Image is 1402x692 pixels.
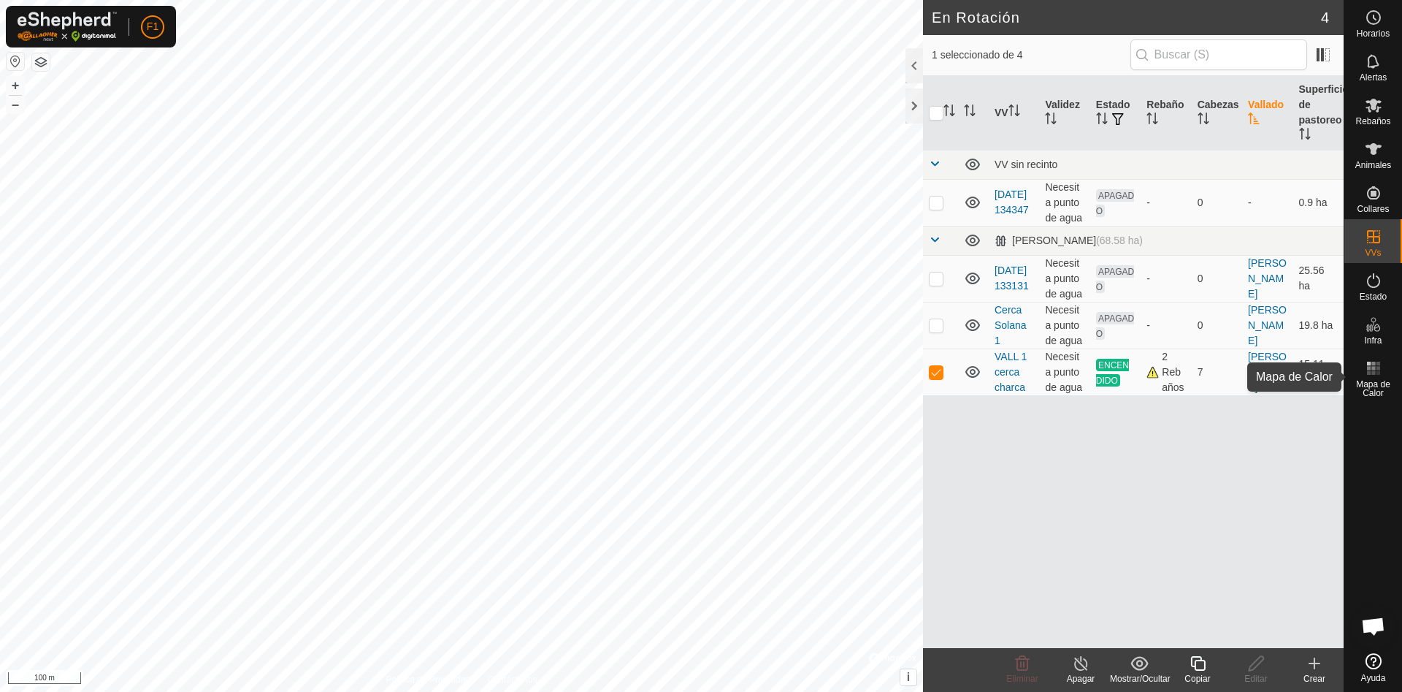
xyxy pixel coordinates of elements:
[1039,179,1089,226] td: Necesita punto de agua
[1039,302,1089,349] td: Necesita punto de agua
[1361,674,1386,683] span: Ayuda
[1242,76,1292,151] th: Vallado
[1352,604,1395,648] a: Chat abierto
[1198,115,1209,126] p-sorticon: Activar para ordenar
[1357,205,1389,213] span: Collares
[1355,117,1390,126] span: Rebaños
[907,671,910,683] span: i
[7,77,24,94] button: +
[147,19,158,34] span: F1
[1365,248,1381,257] span: VVs
[1096,265,1134,293] span: APAGADO
[932,47,1130,63] span: 1 seleccionado de 4
[1242,179,1292,226] td: -
[1146,318,1185,333] div: -
[964,107,976,118] p-sorticon: Activar para ordenar
[995,189,1029,216] a: [DATE] 134347
[1227,672,1285,685] div: Editar
[1364,336,1382,345] span: Infra
[1039,255,1089,302] td: Necesita punto de agua
[1293,302,1344,349] td: 19.8 ha
[1146,195,1185,210] div: -
[7,96,24,113] button: –
[1357,29,1390,38] span: Horarios
[1192,302,1242,349] td: 0
[386,673,470,686] a: Política de Privacidad
[1248,351,1287,393] a: [PERSON_NAME]
[1039,76,1089,151] th: Validez
[1096,359,1129,387] span: ENCENDIDO
[1248,257,1287,300] a: [PERSON_NAME]
[1006,674,1038,684] span: Eliminar
[995,265,1029,292] a: [DATE] 133131
[1344,647,1402,688] a: Ayuda
[1293,76,1344,151] th: Superficie de pastoreo
[32,53,50,71] button: Capas del Mapa
[943,107,955,118] p-sorticon: Activar para ordenar
[995,304,1027,346] a: Cerca Solana 1
[1321,7,1329,28] span: 4
[1348,380,1398,398] span: Mapa de Calor
[1248,304,1287,346] a: [PERSON_NAME]
[7,53,24,70] button: Restablecer Mapa
[1293,349,1344,395] td: 15.11 ha
[932,9,1321,26] h2: En Rotación
[1248,115,1260,126] p-sorticon: Activar para ordenar
[1039,349,1089,395] td: Necesita punto de agua
[1360,292,1387,301] span: Estado
[900,669,916,685] button: i
[1096,115,1108,126] p-sorticon: Activar para ordenar
[1096,235,1143,246] span: (68.58 ha)
[1360,73,1387,82] span: Alertas
[1110,672,1168,685] div: Mostrar/Ocultar
[1355,161,1391,170] span: Animales
[1051,672,1110,685] div: Apagar
[1008,107,1020,118] p-sorticon: Activar para ordenar
[1293,255,1344,302] td: 25.56 ha
[1146,349,1185,395] div: 2 Rebaños
[488,673,537,686] a: Contáctenos
[995,159,1338,170] div: VV sin recinto
[1285,672,1344,685] div: Crear
[1146,115,1158,126] p-sorticon: Activar para ordenar
[1045,115,1057,126] p-sorticon: Activar para ordenar
[1168,672,1227,685] div: Copiar
[1299,130,1311,142] p-sorticon: Activar para ordenar
[1130,39,1307,70] input: Buscar (S)
[1146,271,1185,286] div: -
[995,235,1143,247] div: [PERSON_NAME]
[1141,76,1191,151] th: Rebaño
[995,351,1027,393] a: VALL 1 cerca charca
[1293,179,1344,226] td: 0.9 ha
[18,12,117,42] img: Logo Gallagher
[1192,349,1242,395] td: 7
[1096,312,1134,340] span: APAGADO
[1192,255,1242,302] td: 0
[1192,179,1242,226] td: 0
[1090,76,1141,151] th: Estado
[1096,189,1134,217] span: APAGADO
[989,76,1039,151] th: VV
[1192,76,1242,151] th: Cabezas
